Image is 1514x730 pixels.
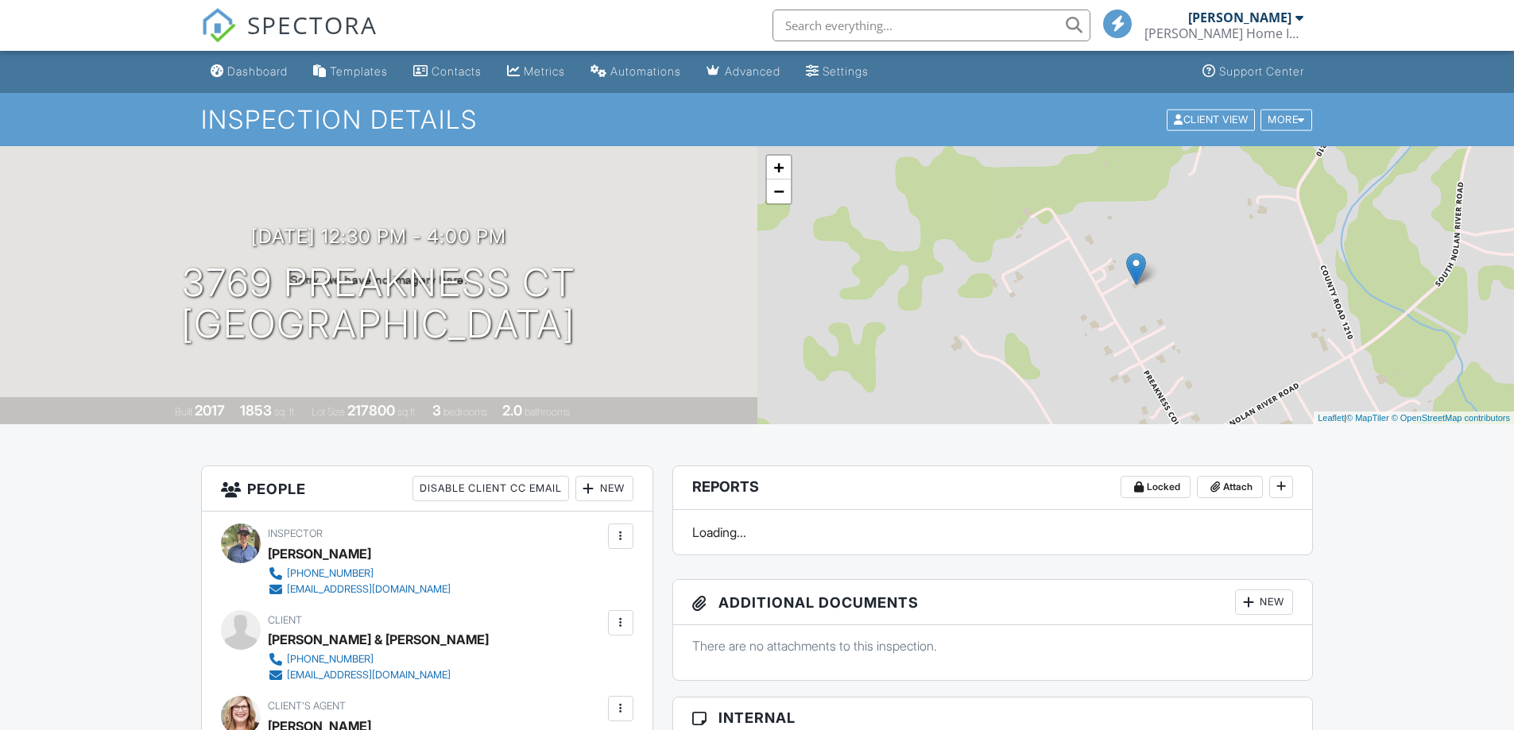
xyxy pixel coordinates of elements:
div: Metrics [524,64,565,78]
a: [EMAIL_ADDRESS][DOMAIN_NAME] [268,667,476,683]
div: New [575,476,633,501]
span: Client [268,614,302,626]
span: bathrooms [525,406,570,418]
h1: Inspection Details [201,106,1314,133]
a: Advanced [700,57,787,87]
div: Contacts [432,64,482,78]
a: SPECTORA [201,21,378,55]
div: More [1260,109,1312,130]
h3: People [202,466,652,512]
div: Fisher Home Inspections, LLC [1144,25,1303,41]
div: [PHONE_NUMBER] [287,653,374,666]
div: 2017 [195,402,225,419]
span: bedrooms [443,406,487,418]
a: Dashboard [204,57,294,87]
div: 1853 [240,402,272,419]
div: [EMAIL_ADDRESS][DOMAIN_NAME] [287,669,451,682]
span: SPECTORA [247,8,378,41]
a: Zoom in [767,156,791,180]
div: Templates [330,64,388,78]
div: | [1314,411,1514,425]
a: [PHONE_NUMBER] [268,566,451,581]
div: Client View [1167,109,1255,130]
a: Contacts [407,57,488,87]
a: Client View [1165,113,1259,125]
a: Templates [307,57,394,87]
div: 2.0 [502,402,522,419]
span: Built [175,406,192,418]
a: Metrics [501,57,571,87]
div: [EMAIL_ADDRESS][DOMAIN_NAME] [287,583,451,596]
img: The Best Home Inspection Software - Spectora [201,8,236,43]
a: Support Center [1196,57,1311,87]
div: Disable Client CC Email [412,476,569,501]
div: 217800 [347,402,395,419]
div: Settings [823,64,869,78]
a: Automations (Basic) [584,57,687,87]
div: Automations [610,64,681,78]
div: 3 [432,402,441,419]
a: [EMAIL_ADDRESS][DOMAIN_NAME] [268,581,451,597]
div: Dashboard [227,64,288,78]
div: Advanced [725,64,780,78]
a: [PHONE_NUMBER] [268,651,476,667]
div: New [1235,589,1293,615]
span: Inspector [268,527,323,539]
input: Search everything... [772,10,1090,41]
a: Leaflet [1318,413,1344,423]
span: Lot Size [312,406,345,418]
div: [PERSON_NAME] [268,542,371,566]
div: [PERSON_NAME] [1188,10,1291,25]
h3: [DATE] 12:30 pm - 4:00 pm [251,226,506,247]
a: © OpenStreetMap contributors [1392,413,1510,423]
h3: Additional Documents [673,580,1313,625]
div: [PHONE_NUMBER] [287,567,374,580]
span: Client's Agent [268,700,346,712]
div: [PERSON_NAME] & [PERSON_NAME] [268,628,489,651]
div: Support Center [1219,64,1304,78]
span: sq. ft. [274,406,296,418]
a: Zoom out [767,180,791,203]
span: sq.ft. [397,406,417,418]
a: © MapTiler [1346,413,1389,423]
h1: 3769 Preakness Ct [GEOGRAPHIC_DATA] [181,262,575,346]
a: Settings [800,57,875,87]
p: There are no attachments to this inspection. [692,637,1294,655]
